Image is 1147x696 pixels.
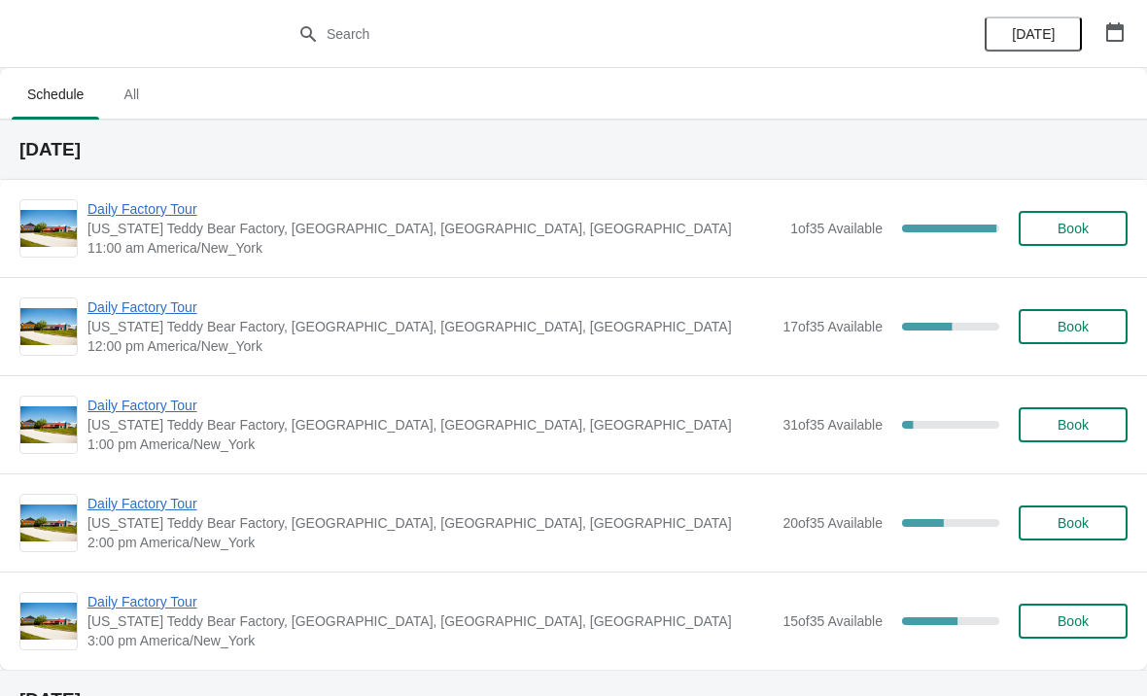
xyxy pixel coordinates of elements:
input: Search [326,17,860,52]
span: Schedule [12,77,99,112]
button: [DATE] [985,17,1082,52]
span: Daily Factory Tour [87,199,781,219]
span: 20 of 35 Available [782,515,883,531]
h2: [DATE] [19,140,1128,159]
button: Book [1019,309,1128,344]
span: Book [1058,515,1089,531]
button: Book [1019,604,1128,639]
span: Book [1058,319,1089,334]
span: Daily Factory Tour [87,494,773,513]
img: Daily Factory Tour | Vermont Teddy Bear Factory, Shelburne Road, Shelburne, VT, USA | 3:00 pm Ame... [20,603,77,641]
span: Daily Factory Tour [87,396,773,415]
span: Book [1058,417,1089,433]
img: Daily Factory Tour | Vermont Teddy Bear Factory, Shelburne Road, Shelburne, VT, USA | 1:00 pm Ame... [20,406,77,444]
span: [DATE] [1012,26,1055,42]
span: 3:00 pm America/New_York [87,631,773,650]
span: 1 of 35 Available [790,221,883,236]
span: 12:00 pm America/New_York [87,336,773,356]
span: Book [1058,613,1089,629]
span: 31 of 35 Available [782,417,883,433]
button: Book [1019,505,1128,540]
button: Book [1019,407,1128,442]
img: Daily Factory Tour | Vermont Teddy Bear Factory, Shelburne Road, Shelburne, VT, USA | 11:00 am Am... [20,210,77,248]
span: 11:00 am America/New_York [87,238,781,258]
span: 17 of 35 Available [782,319,883,334]
span: Daily Factory Tour [87,297,773,317]
span: 1:00 pm America/New_York [87,435,773,454]
span: All [107,77,156,112]
span: [US_STATE] Teddy Bear Factory, [GEOGRAPHIC_DATA], [GEOGRAPHIC_DATA], [GEOGRAPHIC_DATA] [87,611,773,631]
span: Book [1058,221,1089,236]
button: Book [1019,211,1128,246]
span: 2:00 pm America/New_York [87,533,773,552]
span: [US_STATE] Teddy Bear Factory, [GEOGRAPHIC_DATA], [GEOGRAPHIC_DATA], [GEOGRAPHIC_DATA] [87,415,773,435]
span: [US_STATE] Teddy Bear Factory, [GEOGRAPHIC_DATA], [GEOGRAPHIC_DATA], [GEOGRAPHIC_DATA] [87,317,773,336]
span: 15 of 35 Available [782,613,883,629]
span: [US_STATE] Teddy Bear Factory, [GEOGRAPHIC_DATA], [GEOGRAPHIC_DATA], [GEOGRAPHIC_DATA] [87,219,781,238]
img: Daily Factory Tour | Vermont Teddy Bear Factory, Shelburne Road, Shelburne, VT, USA | 2:00 pm Ame... [20,505,77,542]
span: Daily Factory Tour [87,592,773,611]
span: [US_STATE] Teddy Bear Factory, [GEOGRAPHIC_DATA], [GEOGRAPHIC_DATA], [GEOGRAPHIC_DATA] [87,513,773,533]
img: Daily Factory Tour | Vermont Teddy Bear Factory, Shelburne Road, Shelburne, VT, USA | 12:00 pm Am... [20,308,77,346]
